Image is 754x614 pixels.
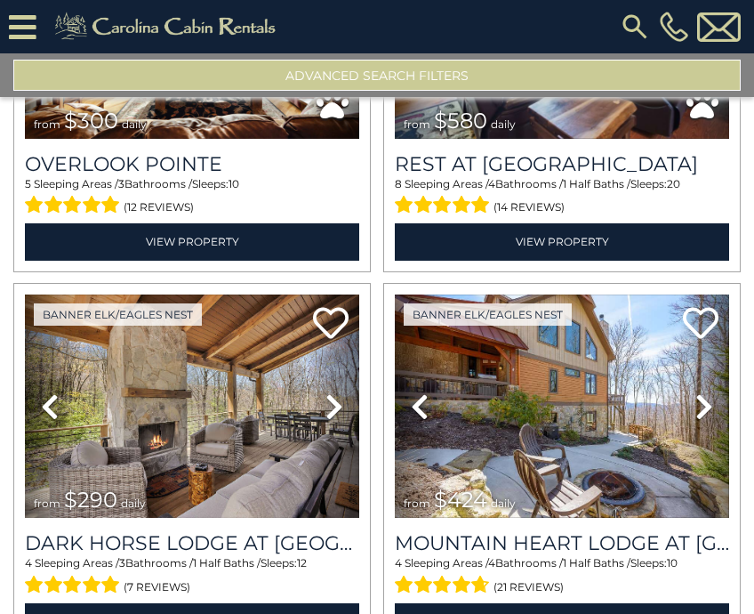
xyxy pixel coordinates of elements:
a: Add to favorites [683,305,718,343]
a: Add to favorites [313,305,349,343]
span: $580 [434,108,487,133]
span: 8 [395,177,402,190]
span: 1 Half Baths / [563,556,630,570]
span: from [404,497,430,510]
span: 1 Half Baths / [193,556,261,570]
h3: Dark Horse Lodge at Eagles Nest [25,531,359,555]
span: daily [121,497,146,510]
span: 12 [297,556,307,570]
span: 3 [118,177,124,190]
button: Advanced Search Filters [13,60,741,91]
span: (21 reviews) [493,576,564,599]
span: from [404,117,430,131]
span: (12 reviews) [124,196,194,219]
a: Mountain Heart Lodge at [GEOGRAPHIC_DATA] [395,531,729,555]
div: Sleeping Areas / Bathrooms / Sleeps: [395,555,729,598]
span: 4 [488,177,495,190]
a: Rest at [GEOGRAPHIC_DATA] [395,152,729,176]
span: 10 [667,556,678,570]
span: from [34,497,60,510]
span: 20 [667,177,680,190]
img: thumbnail_163263019.jpeg [395,295,729,519]
h3: Mountain Heart Lodge at Eagles Nest [395,531,729,555]
a: View Property [25,223,359,260]
h3: Rest at Mountain Crest [395,152,729,176]
span: 4 [488,556,495,570]
a: Overlook Pointe [25,152,359,176]
img: thumbnail_164375637.jpeg [25,295,359,519]
a: Banner Elk/Eagles Nest [34,303,202,326]
span: 4 [25,556,32,570]
span: daily [491,117,516,131]
a: View Property [395,223,729,260]
span: 1 Half Baths / [563,177,630,190]
div: Sleeping Areas / Bathrooms / Sleeps: [395,176,729,219]
span: $424 [434,487,487,513]
span: (7 reviews) [124,576,190,599]
div: Sleeping Areas / Bathrooms / Sleeps: [25,176,359,219]
span: 4 [395,556,402,570]
img: search-regular.svg [619,11,651,43]
span: 10 [229,177,239,190]
span: $300 [64,108,118,133]
span: daily [122,117,147,131]
a: Dark Horse Lodge at [GEOGRAPHIC_DATA] [25,531,359,555]
span: from [34,117,60,131]
span: daily [491,497,516,510]
span: $290 [64,487,117,513]
span: 5 [25,177,31,190]
a: Banner Elk/Eagles Nest [404,303,572,326]
img: Khaki-logo.png [45,9,291,44]
a: [PHONE_NUMBER] [655,12,693,42]
span: 3 [119,556,125,570]
div: Sleeping Areas / Bathrooms / Sleeps: [25,555,359,598]
span: (14 reviews) [493,196,565,219]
